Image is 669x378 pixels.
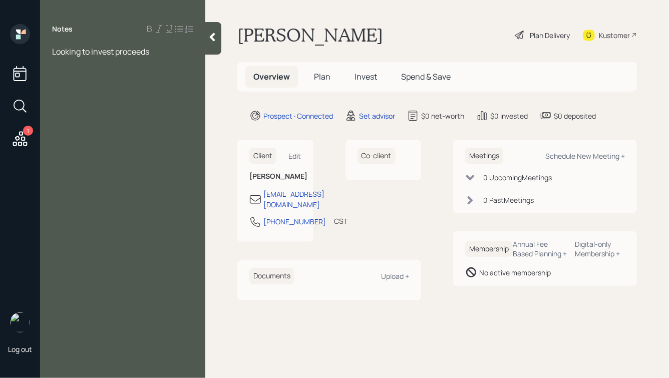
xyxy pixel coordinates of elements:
[263,189,324,210] div: [EMAIL_ADDRESS][DOMAIN_NAME]
[554,111,596,121] div: $0 deposited
[483,172,552,183] div: 0 Upcoming Meeting s
[513,239,567,258] div: Annual Fee Based Planning +
[237,24,383,46] h1: [PERSON_NAME]
[23,126,33,136] div: 1
[8,344,32,354] div: Log out
[359,111,395,121] div: Set advisor
[421,111,464,121] div: $0 net-worth
[253,71,290,82] span: Overview
[575,239,625,258] div: Digital-only Membership +
[314,71,330,82] span: Plan
[545,151,625,161] div: Schedule New Meeting +
[355,71,377,82] span: Invest
[249,172,301,181] h6: [PERSON_NAME]
[465,148,503,164] h6: Meetings
[10,312,30,332] img: hunter_neumayer.jpg
[249,148,276,164] h6: Client
[479,267,551,278] div: No active membership
[263,111,333,121] div: Prospect · Connected
[334,216,348,226] div: CST
[358,148,396,164] h6: Co-client
[52,46,149,57] span: Looking to invest proceeds
[249,268,294,284] h6: Documents
[401,71,451,82] span: Spend & Save
[483,195,534,205] div: 0 Past Meeting s
[52,24,73,34] label: Notes
[490,111,528,121] div: $0 invested
[381,271,409,281] div: Upload +
[465,241,513,257] h6: Membership
[599,30,630,41] div: Kustomer
[530,30,570,41] div: Plan Delivery
[263,216,326,227] div: [PHONE_NUMBER]
[289,151,301,161] div: Edit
